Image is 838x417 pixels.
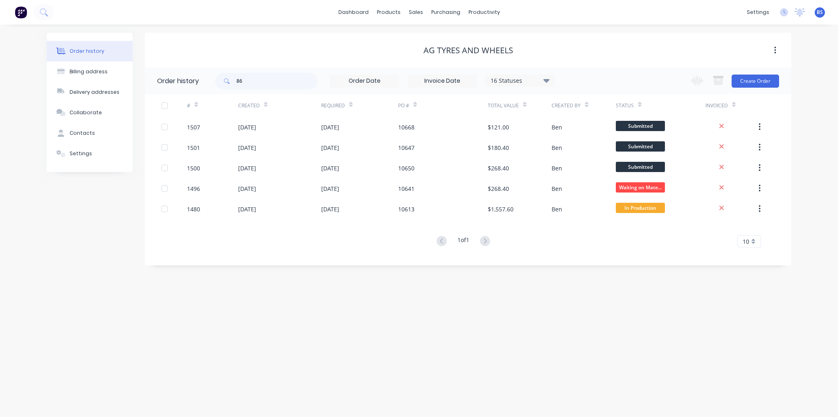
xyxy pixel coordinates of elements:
div: [DATE] [238,184,256,193]
div: 1507 [187,123,200,131]
div: sales [405,6,427,18]
div: Collaborate [70,109,102,116]
div: 10650 [398,164,414,172]
div: [DATE] [238,164,256,172]
div: PO # [398,94,488,117]
div: products [373,6,405,18]
div: 10641 [398,184,414,193]
div: [DATE] [238,143,256,152]
div: $1,557.60 [488,205,514,213]
div: [DATE] [321,184,339,193]
div: Created By [552,102,581,109]
div: Ben [552,205,562,213]
span: Submitted [616,141,665,152]
span: 10 [743,237,749,246]
span: Waiting on Mate... [616,182,665,193]
span: In Production [616,203,665,213]
button: Collaborate [47,102,133,123]
div: 1 of 1 [457,236,469,247]
div: 1496 [187,184,200,193]
div: PO # [398,102,409,109]
button: Delivery addresses [47,82,133,102]
div: settings [743,6,773,18]
div: Total Value [488,94,552,117]
span: Submitted [616,162,665,172]
div: 1501 [187,143,200,152]
div: productivity [464,6,504,18]
div: Ben [552,164,562,172]
span: Submitted [616,121,665,131]
div: 10668 [398,123,414,131]
div: [DATE] [321,143,339,152]
button: Settings [47,143,133,164]
div: $268.40 [488,164,509,172]
div: $121.00 [488,123,509,131]
div: Settings [70,150,92,157]
div: AG Tyres and Wheels [424,45,513,55]
div: Order history [157,76,199,86]
div: Invoiced [705,94,757,117]
div: 10613 [398,205,414,213]
div: Ben [552,184,562,193]
div: Created By [552,94,615,117]
div: 1500 [187,164,200,172]
div: Invoiced [705,102,728,109]
button: Billing address [47,61,133,82]
div: [DATE] [321,205,339,213]
div: Required [321,102,345,109]
div: $180.40 [488,143,509,152]
input: Invoice Date [408,75,477,87]
div: 1480 [187,205,200,213]
div: Delivery addresses [70,88,119,96]
div: 10647 [398,143,414,152]
div: [DATE] [321,123,339,131]
div: Ben [552,123,562,131]
div: Order history [70,48,104,55]
span: BS [817,9,823,16]
div: [DATE] [238,205,256,213]
input: Search... [237,73,318,89]
div: Status [616,94,705,117]
div: Total Value [488,102,519,109]
div: Status [616,102,634,109]
div: Created [238,94,321,117]
div: Ben [552,143,562,152]
img: Factory [15,6,27,18]
div: # [187,102,190,109]
div: 16 Statuses [486,76,554,85]
div: Contacts [70,129,95,137]
div: [DATE] [238,123,256,131]
div: Required [321,94,398,117]
button: Create Order [732,75,779,88]
a: dashboard [334,6,373,18]
div: Created [238,102,260,109]
input: Order Date [330,75,399,87]
button: Order history [47,41,133,61]
div: purchasing [427,6,464,18]
button: Contacts [47,123,133,143]
div: $268.40 [488,184,509,193]
div: # [187,94,238,117]
div: [DATE] [321,164,339,172]
div: Billing address [70,68,108,75]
